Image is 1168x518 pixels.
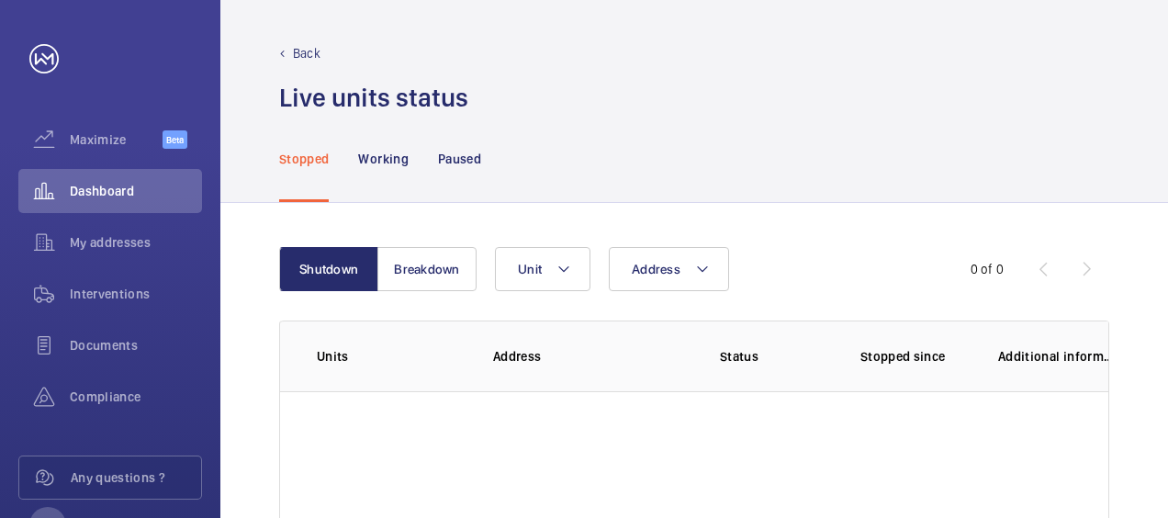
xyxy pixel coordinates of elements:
[438,150,481,168] p: Paused
[317,347,464,366] p: Units
[279,247,378,291] button: Shutdown
[279,150,329,168] p: Stopped
[660,347,818,366] p: Status
[998,347,1116,366] p: Additional information
[70,285,202,303] span: Interventions
[70,388,202,406] span: Compliance
[860,347,969,366] p: Stopped since
[495,247,590,291] button: Unit
[293,44,320,62] p: Back
[70,130,163,149] span: Maximize
[493,347,647,366] p: Address
[971,260,1004,278] div: 0 of 0
[358,150,408,168] p: Working
[71,468,201,487] span: Any questions ?
[70,182,202,200] span: Dashboard
[70,336,202,355] span: Documents
[632,262,680,276] span: Address
[518,262,542,276] span: Unit
[163,130,187,149] span: Beta
[377,247,477,291] button: Breakdown
[279,81,468,115] h1: Live units status
[609,247,729,291] button: Address
[70,233,202,252] span: My addresses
